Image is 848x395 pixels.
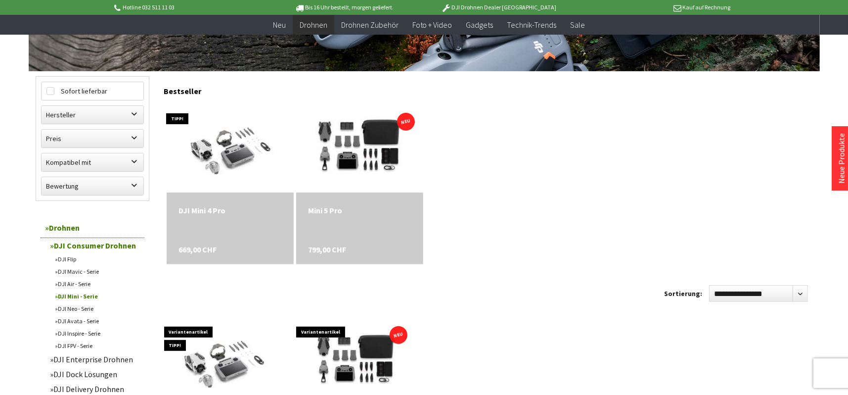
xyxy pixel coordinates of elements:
span: 669,00 CHF [179,244,217,255]
a: Technik-Trends [500,15,564,35]
label: Preis [42,130,143,148]
label: Sofort lieferbar [42,82,143,100]
span: Drohnen Zubehör [341,20,399,30]
p: DJI Drohnen Dealer [GEOGRAPHIC_DATA] [422,1,576,13]
a: Drohnen [41,218,144,238]
a: Sale [564,15,592,35]
p: Bis 16 Uhr bestellt, morgen geliefert. [267,1,421,13]
a: DJI Inspire - Serie [50,327,144,340]
span: Gadgets [466,20,493,30]
a: DJI Mini - Serie [50,290,144,302]
label: Kompatibel mit [42,153,143,171]
a: DJI Flip [50,253,144,265]
span: Drohnen [300,20,327,30]
label: Bewertung [42,177,143,195]
a: DJI Mavic - Serie [50,265,144,278]
a: Neu [266,15,293,35]
a: Drohnen [293,15,334,35]
a: DJI Mini 4 Pro 669,00 CHF [179,204,282,216]
a: Foto + Video [405,15,459,35]
a: DJI Avata - Serie [50,315,144,327]
label: Hersteller [42,106,143,124]
span: Sale [571,20,585,30]
img: Mini 5 Pro [296,105,423,190]
div: Mini 5 Pro [308,204,411,216]
a: DJI Consumer Drohnen [45,238,144,253]
a: DJI Neo - Serie [50,302,144,315]
span: Neu [273,20,286,30]
a: Gadgets [459,15,500,35]
a: DJI FPV - Serie [50,340,144,352]
p: Hotline 032 511 11 03 [113,1,267,13]
label: Sortierung: [665,286,703,301]
div: DJI Mini 4 Pro [179,204,282,216]
a: DJI Enterprise Drohnen [45,352,144,367]
a: Mini 5 Pro 799,00 CHF [308,204,411,216]
p: Kauf auf Rechnung [576,1,730,13]
span: Foto + Video [412,20,452,30]
a: DJI Air - Serie [50,278,144,290]
a: Neue Produkte [837,133,847,184]
a: DJI Dock Lösungen [45,367,144,382]
a: Drohnen Zubehör [334,15,405,35]
span: Technik-Trends [507,20,557,30]
div: Bestseller [164,76,813,101]
span: 799,00 CHF [308,244,346,255]
img: DJI Mini 4 Pro [175,103,286,193]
